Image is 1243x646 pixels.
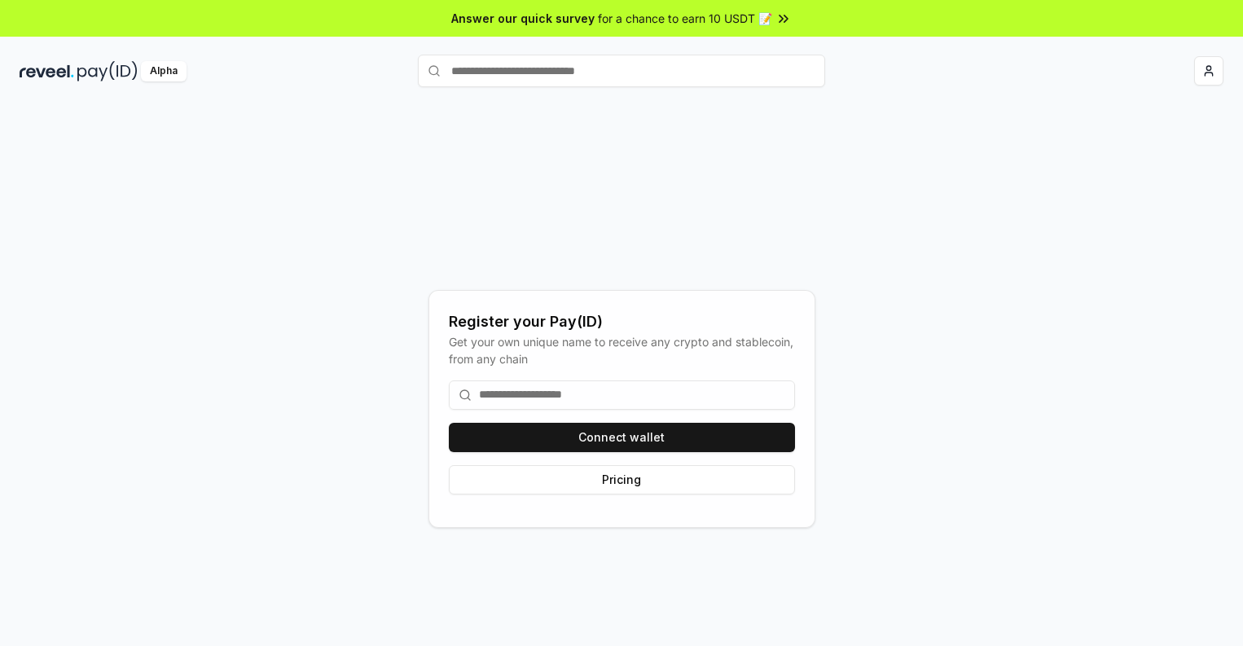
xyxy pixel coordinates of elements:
div: Register your Pay(ID) [449,310,795,333]
button: Connect wallet [449,423,795,452]
div: Get your own unique name to receive any crypto and stablecoin, from any chain [449,333,795,367]
img: pay_id [77,61,138,81]
div: Alpha [141,61,187,81]
button: Pricing [449,465,795,494]
img: reveel_dark [20,61,74,81]
span: for a chance to earn 10 USDT 📝 [598,10,772,27]
span: Answer our quick survey [451,10,595,27]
